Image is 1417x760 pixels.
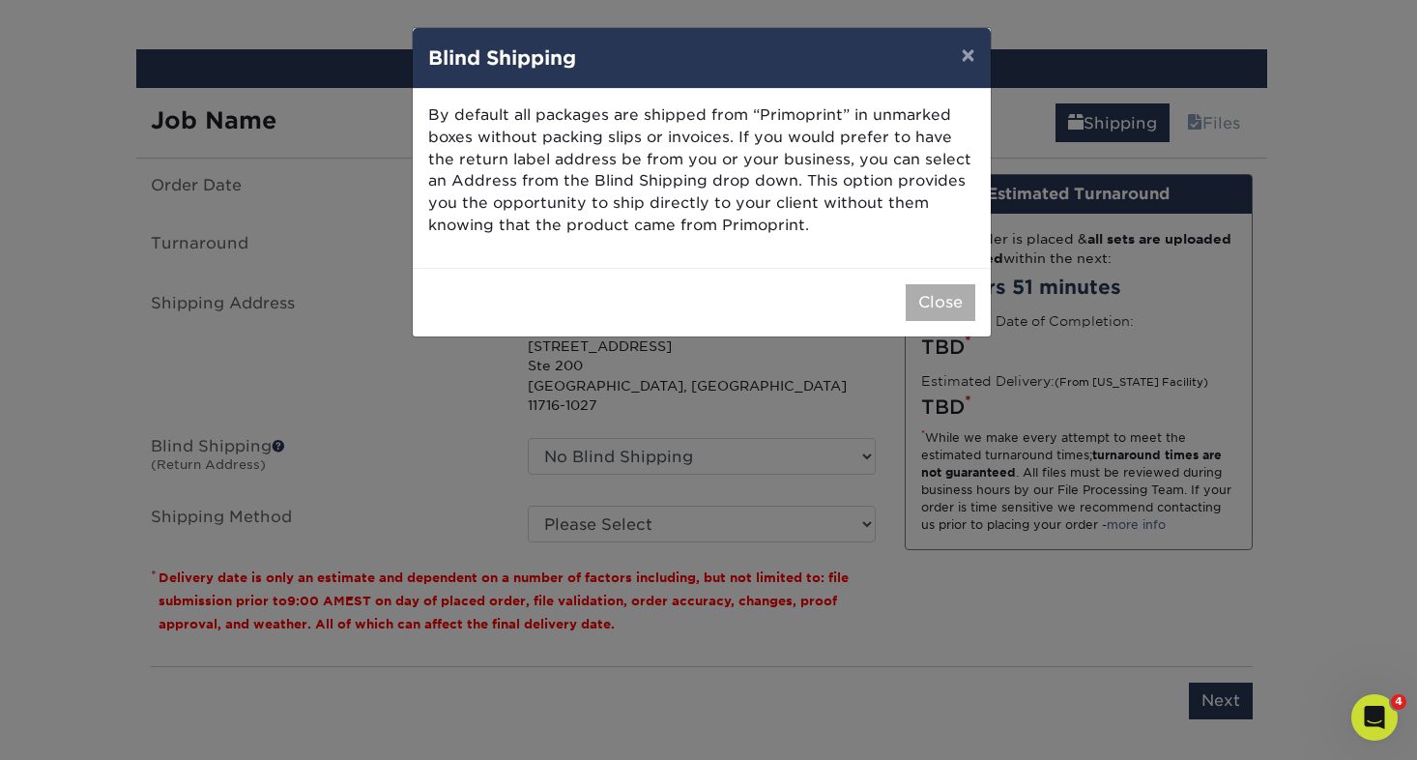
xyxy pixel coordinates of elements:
p: By default all packages are shipped from “Primoprint” in unmarked boxes without packing slips or ... [428,104,975,237]
button: Close [906,284,975,321]
h4: Blind Shipping [428,44,975,73]
span: 4 [1391,694,1406,710]
button: × [945,28,990,82]
iframe: Intercom live chat [1351,694,1398,741]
